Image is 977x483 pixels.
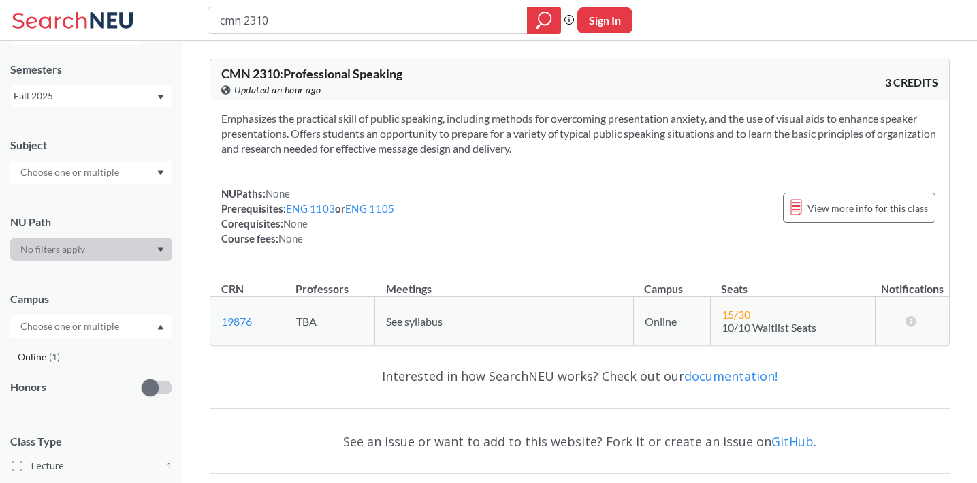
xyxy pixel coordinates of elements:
[10,292,172,307] div: Campus
[49,351,60,362] span: ( 1 )
[710,268,875,297] th: Seats
[345,202,394,215] a: ENG 1105
[10,85,172,107] div: Fall 2025Dropdown arrow
[14,89,156,104] div: Fall 2025
[10,161,172,184] div: Dropdown arrow
[375,268,634,297] th: Meetings
[10,62,172,77] div: Semesters
[283,217,308,230] span: None
[536,11,552,30] svg: magnifying glass
[157,324,164,330] svg: Dropdown arrow
[876,268,950,297] th: Notifications
[10,379,46,395] p: Honors
[18,349,49,364] span: Online
[157,247,164,253] svg: Dropdown arrow
[266,187,290,200] span: None
[771,433,814,450] a: GitHub
[285,297,374,345] td: TBA
[157,170,164,176] svg: Dropdown arrow
[14,318,128,334] input: Choose one or multiple
[10,434,172,449] span: Class Type
[219,9,517,32] input: Class, professor, course number, "phrase"
[12,457,172,475] label: Lecture
[10,315,172,338] div: Dropdown arrowOnline(1)
[167,458,172,473] span: 1
[10,138,172,153] div: Subject
[527,7,561,34] div: magnifying glass
[633,297,710,345] td: Online
[286,202,335,215] a: ENG 1103
[210,422,950,461] div: See an issue or want to add to this website? Fork it or create an issue on .
[10,238,172,261] div: Dropdown arrow
[221,111,938,156] section: Emphasizes the practical skill of public speaking, including methods for overcoming presentation ...
[885,75,938,90] span: 3 CREDITS
[221,186,394,246] div: NUPaths: Prerequisites: or Corequisites: Course fees:
[157,95,164,100] svg: Dropdown arrow
[722,308,750,321] span: 15 / 30
[14,164,128,181] input: Choose one or multiple
[234,82,321,97] span: Updated an hour ago
[577,7,632,33] button: Sign In
[278,232,303,245] span: None
[807,200,928,217] span: View more info for this class
[386,315,443,328] span: See syllabus
[210,356,950,396] div: Interested in how SearchNEU works? Check out our
[221,66,402,81] span: CMN 2310 : Professional Speaking
[221,315,252,328] a: 19876
[285,268,374,297] th: Professors
[684,368,778,384] a: documentation!
[722,321,816,334] span: 10/10 Waitlist Seats
[633,268,710,297] th: Campus
[10,215,172,230] div: NU Path
[221,281,244,296] div: CRN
